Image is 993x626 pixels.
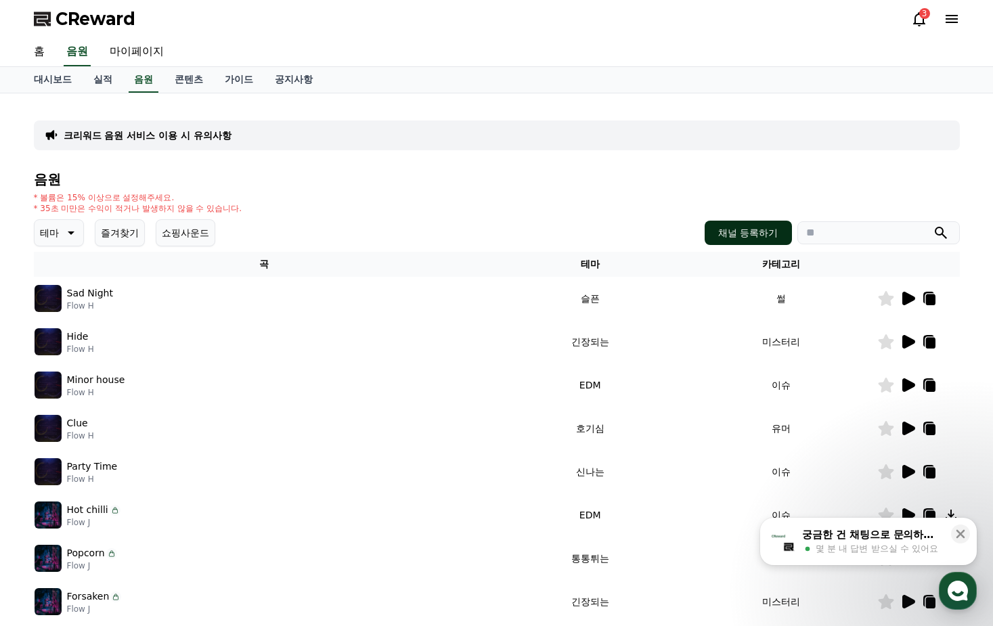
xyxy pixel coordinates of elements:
[43,449,51,460] span: 홈
[156,219,215,246] button: 쇼핑사운드
[209,449,225,460] span: 설정
[23,67,83,93] a: 대시보드
[494,450,686,493] td: 신나는
[35,588,62,615] img: music
[89,429,175,463] a: 대화
[23,38,56,66] a: 홈
[494,252,686,277] th: 테마
[34,192,242,203] p: * 볼륨은 15% 이상으로 설정해주세요.
[214,67,264,93] a: 가이드
[67,560,117,571] p: Flow J
[99,38,175,66] a: 마이페이지
[686,450,877,493] td: 이슈
[95,219,145,246] button: 즐겨찾기
[35,285,62,312] img: music
[67,330,89,344] p: Hide
[686,493,877,537] td: 이슈
[67,387,125,398] p: Flow H
[34,252,495,277] th: 곡
[35,328,62,355] img: music
[494,320,686,363] td: 긴장되는
[67,546,105,560] p: Popcorn
[67,474,118,485] p: Flow H
[67,286,113,300] p: Sad Night
[83,67,123,93] a: 실적
[264,67,324,93] a: 공지사항
[494,407,686,450] td: 호기심
[67,416,88,430] p: Clue
[67,430,94,441] p: Flow H
[67,604,122,614] p: Flow J
[494,580,686,623] td: 긴장되는
[494,277,686,320] td: 슬픈
[686,320,877,363] td: 미스터리
[67,517,120,528] p: Flow J
[35,501,62,529] img: music
[686,252,877,277] th: 카테고리
[911,11,927,27] a: 3
[175,429,260,463] a: 설정
[494,537,686,580] td: 통통튀는
[124,450,140,461] span: 대화
[686,580,877,623] td: 미스터리
[67,503,108,517] p: Hot chilli
[67,300,113,311] p: Flow H
[35,415,62,442] img: music
[67,344,94,355] p: Flow H
[34,8,135,30] a: CReward
[35,545,62,572] img: music
[35,458,62,485] img: music
[494,363,686,407] td: EDM
[67,460,118,474] p: Party Time
[40,223,59,242] p: 테마
[686,537,877,580] td: VLOG
[34,203,242,214] p: * 35초 미만은 수익이 적거나 발생하지 않을 수 있습니다.
[129,67,158,93] a: 음원
[4,429,89,463] a: 홈
[67,589,110,604] p: Forsaken
[64,129,231,142] a: 크리워드 음원 서비스 이용 시 유의사항
[35,372,62,399] img: music
[56,8,135,30] span: CReward
[67,373,125,387] p: Minor house
[686,407,877,450] td: 유머
[64,38,91,66] a: 음원
[494,493,686,537] td: EDM
[34,172,960,187] h4: 음원
[686,363,877,407] td: 이슈
[919,8,930,19] div: 3
[705,221,791,245] button: 채널 등록하기
[164,67,214,93] a: 콘텐츠
[686,277,877,320] td: 썰
[34,219,84,246] button: 테마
